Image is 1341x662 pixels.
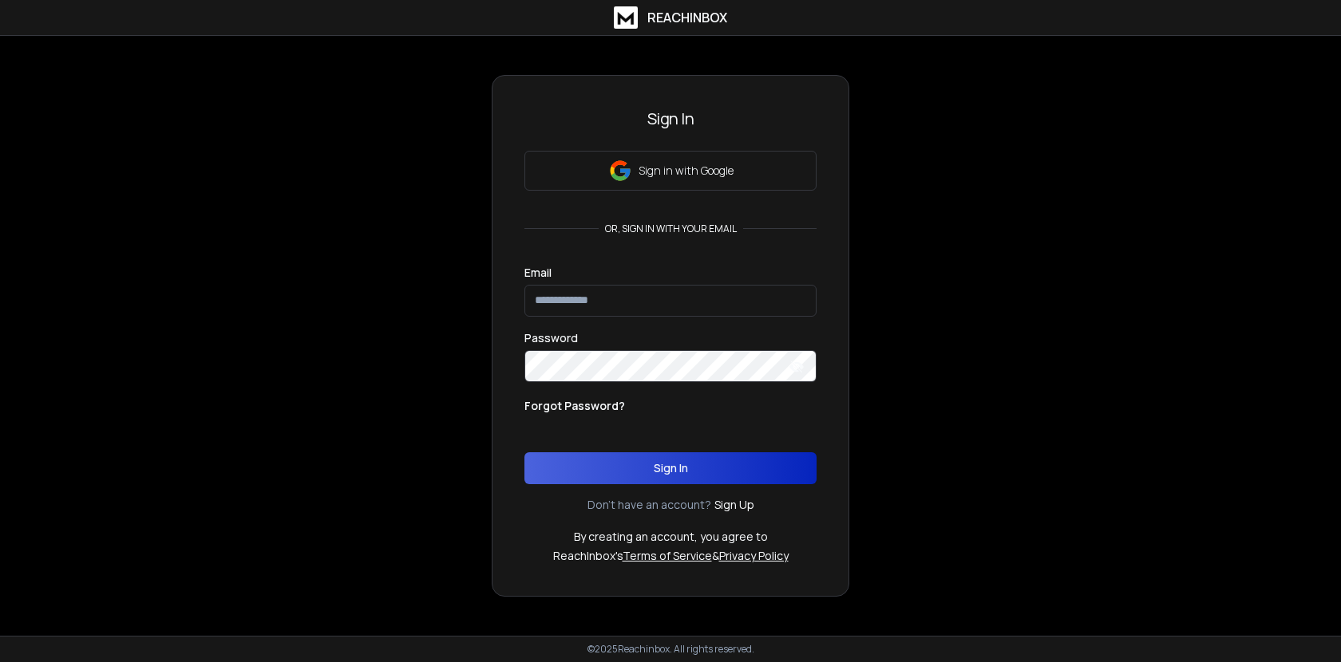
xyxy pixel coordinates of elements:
p: Don't have an account? [587,497,711,513]
p: Sign in with Google [639,163,734,179]
a: Privacy Policy [719,548,789,563]
img: logo [614,6,638,29]
a: ReachInbox [614,6,727,29]
a: Sign Up [714,497,754,513]
p: ReachInbox's & [553,548,789,564]
label: Password [524,333,578,344]
h3: Sign In [524,108,817,130]
h1: ReachInbox [647,8,727,27]
p: © 2025 Reachinbox. All rights reserved. [587,643,754,656]
p: or, sign in with your email [599,223,743,235]
p: Forgot Password? [524,398,625,414]
a: Terms of Service [623,548,712,563]
button: Sign in with Google [524,151,817,191]
button: Sign In [524,452,817,484]
p: By creating an account, you agree to [574,529,768,545]
label: Email [524,267,552,278]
